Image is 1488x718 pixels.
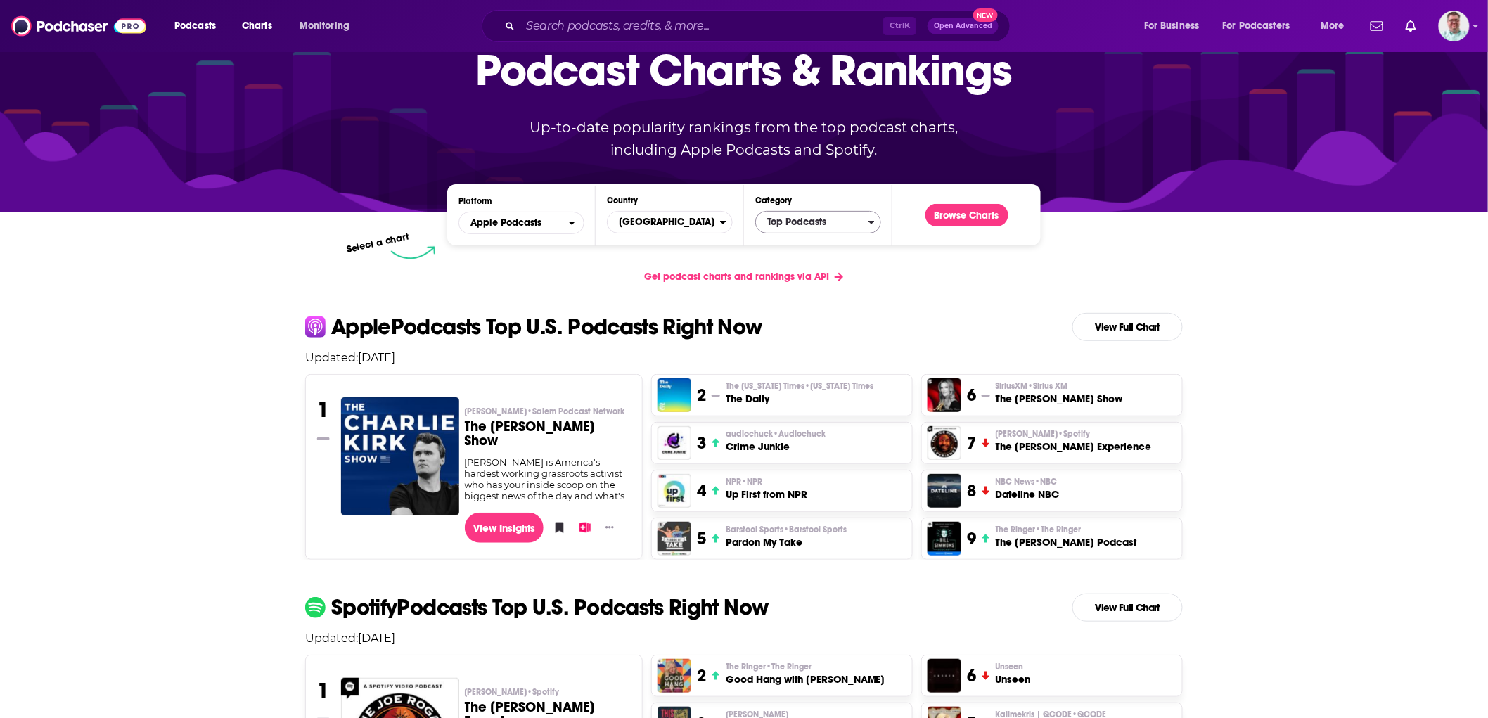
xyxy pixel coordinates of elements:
span: • NPR [741,477,762,487]
button: Show More Button [600,520,620,534]
h3: 7 [967,432,976,454]
span: • The Ringer [1036,525,1082,534]
span: Unseen [996,661,1024,672]
p: Podcast Charts & Rankings [476,24,1013,115]
h3: 1 [317,397,329,423]
a: The Megyn Kelly Show [928,378,961,412]
a: Podchaser - Follow, Share and Rate Podcasts [11,13,146,39]
a: The Ringer•The RingerGood Hang with [PERSON_NAME] [726,661,885,686]
h3: Unseen [996,672,1031,686]
a: Crime Junkie [658,426,691,460]
a: Charts [233,15,281,37]
span: Get podcast charts and rankings via API [644,271,829,283]
button: Countries [607,211,733,233]
a: Up First from NPR [658,474,691,508]
span: • Sirius XM [1028,381,1068,391]
span: • Spotify [527,687,560,697]
button: open menu [1134,15,1217,37]
p: audiochuck • Audiochuck [726,428,826,440]
p: Updated: [DATE] [294,632,1194,645]
a: Show notifications dropdown [1400,14,1422,38]
h3: Up First from NPR [726,487,807,501]
h3: Dateline NBC [996,487,1060,501]
a: Show notifications dropdown [1365,14,1389,38]
span: NBC News [996,476,1058,487]
p: NPR • NPR [726,476,807,487]
a: [PERSON_NAME]•Salem Podcast NetworkThe [PERSON_NAME] Show [465,406,631,456]
span: [GEOGRAPHIC_DATA] [608,210,720,234]
button: open menu [1214,15,1311,37]
span: • NBC [1035,477,1058,487]
button: Categories [755,211,881,233]
h3: The [PERSON_NAME] Show [996,392,1123,406]
span: Top Podcasts [756,210,868,234]
p: Joe Rogan • Spotify [465,686,631,698]
h3: 6 [967,385,976,406]
p: Joe Rogan • Spotify [996,428,1152,440]
span: • Spotify [1058,429,1091,439]
span: Monitoring [300,16,349,36]
a: The Charlie Kirk Show [341,397,459,515]
span: • Salem Podcast Network [527,406,625,416]
button: Browse Charts [925,204,1008,226]
span: For Podcasters [1223,16,1290,36]
p: Up-to-date popularity rankings from the top podcast charts, including Apple Podcasts and Spotify. [502,116,986,161]
img: apple Icon [305,316,326,337]
h3: 3 [697,432,706,454]
h3: 1 [317,678,329,703]
h3: Pardon My Take [726,535,847,549]
h3: 9 [967,528,976,549]
img: Pardon My Take [658,522,691,556]
a: The Bill Simmons Podcast [928,522,961,556]
span: Podcasts [174,16,216,36]
span: New [973,8,999,22]
img: The Charlie Kirk Show [341,397,459,515]
img: Unseen [928,659,961,693]
p: Charlie Kirk • Salem Podcast Network [465,406,631,417]
a: NPR•NPRUp First from NPR [726,476,807,501]
a: Get podcast charts and rankings via API [633,259,854,294]
a: The [US_STATE] Times•[US_STATE] TimesThe Daily [726,380,873,406]
a: Dateline NBC [928,474,961,508]
a: audiochuck•AudiochuckCrime Junkie [726,428,826,454]
p: The Ringer • The Ringer [996,524,1137,535]
img: User Profile [1439,11,1470,41]
span: More [1321,16,1345,36]
a: UnseenUnseen [996,661,1031,686]
h3: 2 [697,385,706,406]
h3: 2 [697,665,706,686]
p: The New York Times • New York Times [726,380,873,392]
h3: The Daily [726,392,873,406]
button: Add to List [575,517,589,538]
img: The Daily [658,378,691,412]
span: NPR [726,476,762,487]
span: • Barstool Sports [783,525,847,534]
h3: The [PERSON_NAME] Experience [996,440,1152,454]
p: SiriusXM • Sirius XM [996,380,1123,392]
img: select arrow [391,246,435,259]
span: [PERSON_NAME] [996,428,1091,440]
span: • Audiochuck [773,429,826,439]
div: [PERSON_NAME] is America's hardest working grassroots activist who has your inside scoop on the b... [465,456,631,501]
span: [PERSON_NAME] [465,406,625,417]
h3: Good Hang with [PERSON_NAME] [726,672,885,686]
a: SiriusXM•Sirius XMThe [PERSON_NAME] Show [996,380,1123,406]
button: open menu [458,212,584,234]
p: Apple Podcasts Top U.S. Podcasts Right Now [331,316,762,338]
span: • [US_STATE] Times [804,381,873,391]
h3: The [PERSON_NAME] Show [465,420,631,448]
img: Good Hang with Amy Poehler [658,659,691,693]
span: The [US_STATE] Times [726,380,873,392]
a: [PERSON_NAME]•SpotifyThe [PERSON_NAME] Experience [996,428,1152,454]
